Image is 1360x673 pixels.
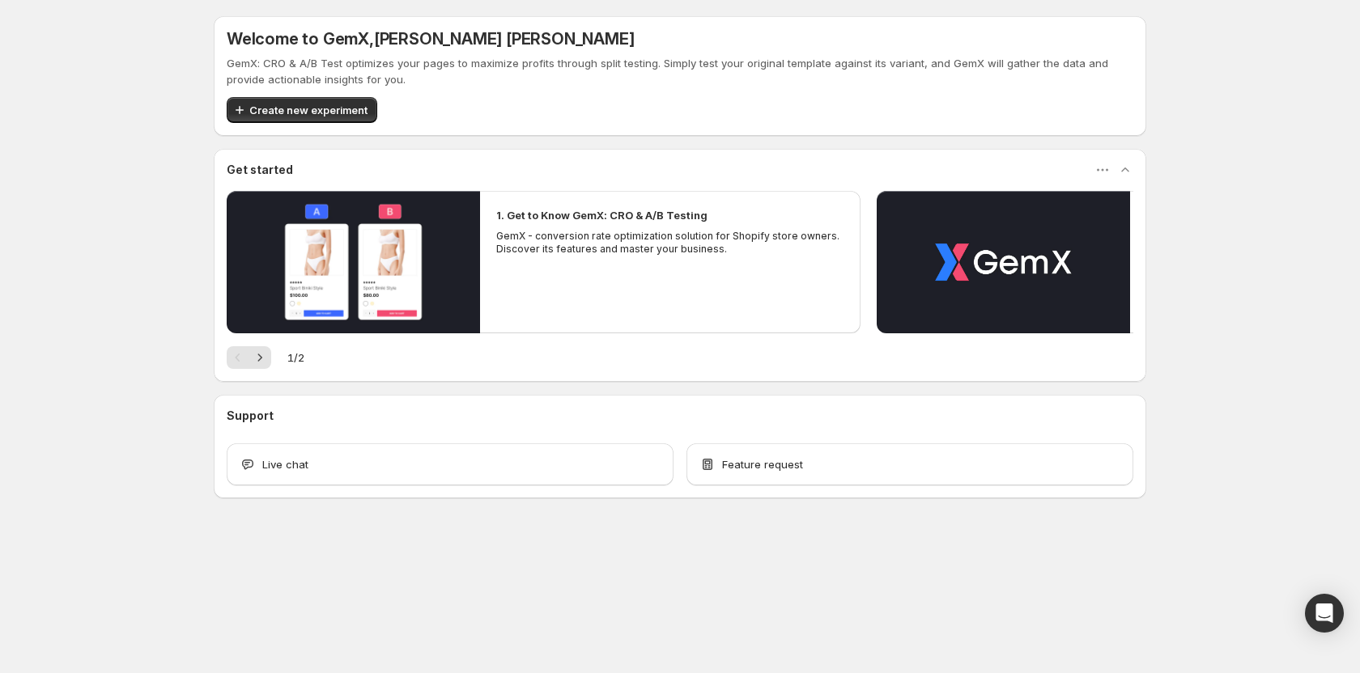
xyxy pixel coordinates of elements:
[1305,594,1344,633] div: Open Intercom Messenger
[249,102,368,118] span: Create new experiment
[496,207,708,223] h2: 1. Get to Know GemX: CRO & A/B Testing
[227,55,1133,87] p: GemX: CRO & A/B Test optimizes your pages to maximize profits through split testing. Simply test ...
[227,346,271,369] nav: Pagination
[227,408,274,424] h3: Support
[249,346,271,369] button: Next
[227,97,377,123] button: Create new experiment
[877,191,1130,333] button: Play video
[287,349,304,366] span: 1 / 2
[262,456,308,472] span: Live chat
[227,191,480,333] button: Play video
[227,162,293,178] h3: Get started
[369,29,634,49] span: , [PERSON_NAME] [PERSON_NAME]
[496,230,844,256] p: GemX - conversion rate optimization solution for Shopify store owners. Discover its features and ...
[227,29,634,49] h5: Welcome to GemX
[722,456,803,472] span: Feature request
